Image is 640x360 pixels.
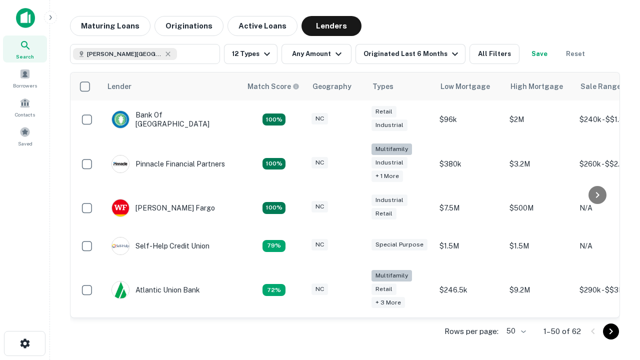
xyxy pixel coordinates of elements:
div: Matching Properties: 25, hasApolloMatch: undefined [262,158,285,170]
p: 1–50 of 62 [543,325,581,337]
div: Lender [107,80,131,92]
a: Saved [3,122,47,149]
td: $7.5M [434,189,504,227]
button: Any Amount [281,44,351,64]
img: picture [112,111,129,128]
td: $1.5M [434,227,504,265]
div: NC [311,157,328,168]
td: $246.5k [434,265,504,315]
div: NC [311,283,328,295]
button: Go to next page [603,323,619,339]
td: $500M [504,189,574,227]
td: $2M [504,100,574,138]
th: Geography [306,72,366,100]
div: Capitalize uses an advanced AI algorithm to match your search with the best lender. The match sco... [247,81,299,92]
a: Search [3,35,47,62]
img: picture [112,199,129,216]
button: Save your search to get updates of matches that match your search criteria. [523,44,555,64]
div: Industrial [371,119,407,131]
div: [PERSON_NAME] Fargo [111,199,215,217]
button: Active Loans [227,16,297,36]
div: NC [311,201,328,212]
div: Types [372,80,393,92]
div: NC [311,239,328,250]
div: Matching Properties: 10, hasApolloMatch: undefined [262,284,285,296]
div: High Mortgage [510,80,563,92]
img: capitalize-icon.png [16,8,35,28]
div: + 3 more [371,297,405,308]
div: Low Mortgage [440,80,490,92]
img: picture [112,237,129,254]
div: 50 [502,324,527,338]
span: Borrowers [13,81,37,89]
button: Originated Last 6 Months [355,44,465,64]
div: Retail [371,106,396,117]
div: Retail [371,208,396,219]
th: Low Mortgage [434,72,504,100]
iframe: Chat Widget [590,248,640,296]
img: picture [112,281,129,298]
th: High Mortgage [504,72,574,100]
td: $1.5M [504,227,574,265]
button: All Filters [469,44,519,64]
td: $96k [434,100,504,138]
a: Borrowers [3,64,47,91]
button: Maturing Loans [70,16,150,36]
td: $380k [434,138,504,189]
div: Self-help Credit Union [111,237,209,255]
div: Atlantic Union Bank [111,281,200,299]
button: Originations [154,16,223,36]
div: Matching Properties: 14, hasApolloMatch: undefined [262,202,285,214]
span: Contacts [15,110,35,118]
div: Matching Properties: 11, hasApolloMatch: undefined [262,240,285,252]
div: Multifamily [371,143,412,155]
div: Geography [312,80,351,92]
div: Pinnacle Financial Partners [111,155,225,173]
th: Lender [101,72,241,100]
div: Originated Last 6 Months [363,48,461,60]
span: Saved [18,139,32,147]
div: + 1 more [371,170,403,182]
div: Special Purpose [371,239,427,250]
span: [PERSON_NAME][GEOGRAPHIC_DATA], [GEOGRAPHIC_DATA] [87,49,162,58]
a: Contacts [3,93,47,120]
div: Multifamily [371,270,412,281]
div: Matching Properties: 14, hasApolloMatch: undefined [262,113,285,125]
button: Reset [559,44,591,64]
span: Search [16,52,34,60]
img: picture [112,155,129,172]
div: Sale Range [580,80,621,92]
h6: Match Score [247,81,297,92]
div: NC [311,113,328,124]
p: Rows per page: [444,325,498,337]
div: Industrial [371,157,407,168]
button: Lenders [301,16,361,36]
td: $3.2M [504,138,574,189]
th: Types [366,72,434,100]
button: 12 Types [224,44,277,64]
div: Bank Of [GEOGRAPHIC_DATA] [111,110,231,128]
td: $9.2M [504,265,574,315]
div: Industrial [371,194,407,206]
div: Retail [371,283,396,295]
th: Capitalize uses an advanced AI algorithm to match your search with the best lender. The match sco... [241,72,306,100]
